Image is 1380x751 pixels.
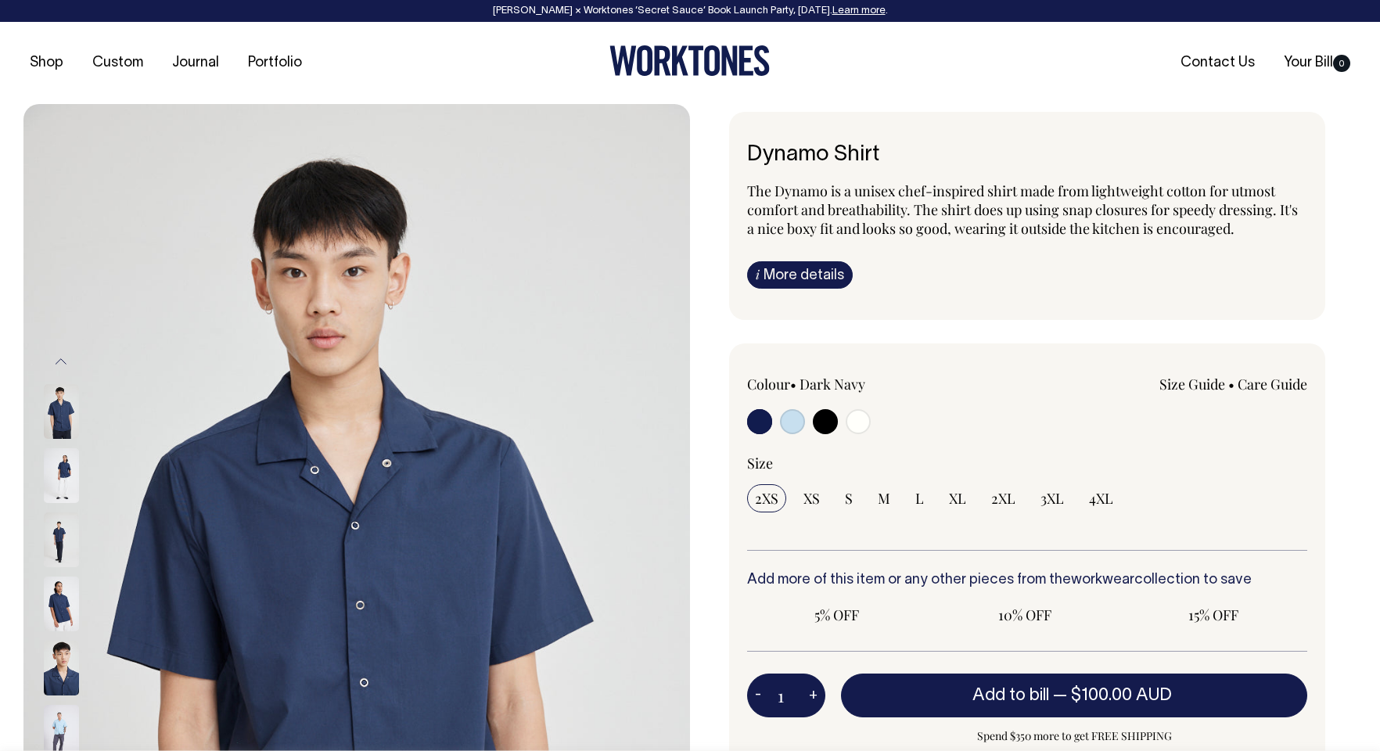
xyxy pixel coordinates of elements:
[747,261,853,289] a: iMore details
[44,577,79,631] img: dark-navy
[1123,601,1303,629] input: 15% OFF
[16,5,1364,16] div: [PERSON_NAME] × Worktones ‘Secret Sauce’ Book Launch Party, [DATE]. .
[907,484,932,512] input: L
[755,489,778,508] span: 2XS
[870,484,898,512] input: M
[972,688,1049,703] span: Add to bill
[803,489,820,508] span: XS
[44,641,79,695] img: dark-navy
[832,6,886,16] a: Learn more
[44,384,79,439] img: dark-navy
[790,375,796,393] span: •
[878,489,890,508] span: M
[1174,50,1261,76] a: Contact Us
[796,484,828,512] input: XS
[86,50,149,76] a: Custom
[915,489,924,508] span: L
[747,143,1307,167] h1: Dynamo Shirt
[949,489,966,508] span: XL
[747,573,1307,588] h6: Add more of this item or any other pieces from the collection to save
[747,375,971,393] div: Colour
[756,266,760,282] span: i
[1089,489,1113,508] span: 4XL
[801,680,825,711] button: +
[841,727,1307,746] span: Spend $350 more to get FREE SHIPPING
[936,601,1115,629] input: 10% OFF
[1033,484,1072,512] input: 3XL
[1040,489,1064,508] span: 3XL
[1333,55,1350,72] span: 0
[800,375,865,393] label: Dark Navy
[841,674,1307,717] button: Add to bill —$100.00 AUD
[837,484,861,512] input: S
[49,344,73,379] button: Previous
[44,448,79,503] img: dark-navy
[943,605,1107,624] span: 10% OFF
[1238,375,1307,393] a: Care Guide
[747,601,926,629] input: 5% OFF
[755,605,918,624] span: 5% OFF
[166,50,225,76] a: Journal
[44,512,79,567] img: dark-navy
[1071,688,1172,703] span: $100.00 AUD
[1081,484,1121,512] input: 4XL
[23,50,70,76] a: Shop
[747,484,786,512] input: 2XS
[1131,605,1295,624] span: 15% OFF
[747,680,769,711] button: -
[1278,50,1357,76] a: Your Bill0
[747,454,1307,473] div: Size
[1053,688,1176,703] span: —
[747,181,1298,238] span: The Dynamo is a unisex chef-inspired shirt made from lightweight cotton for utmost comfort and br...
[845,489,853,508] span: S
[983,484,1023,512] input: 2XL
[242,50,308,76] a: Portfolio
[1159,375,1225,393] a: Size Guide
[1071,573,1134,587] a: workwear
[1228,375,1234,393] span: •
[941,484,974,512] input: XL
[991,489,1015,508] span: 2XL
